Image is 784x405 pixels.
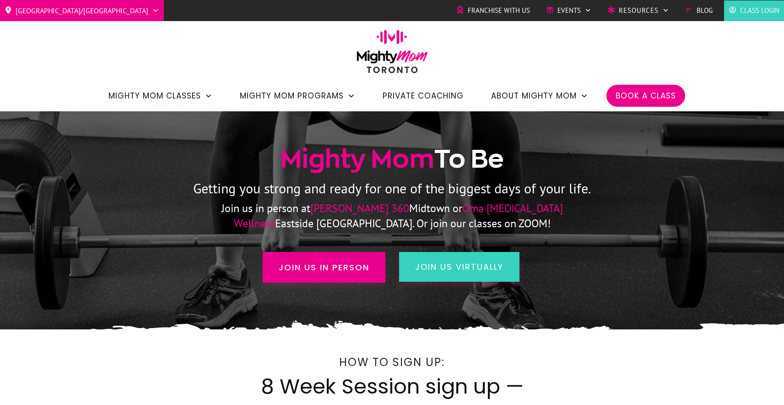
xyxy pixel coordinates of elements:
[118,142,666,175] h1: To Be
[118,176,666,201] p: Getting you strong and ready for one of the biggest days of your life.
[108,88,201,104] span: Mighty Mom Classes
[557,4,581,17] span: Events
[310,201,409,215] span: [PERSON_NAME] 360
[729,4,779,17] a: Class Login
[240,88,344,104] span: Mighty Mom Programs
[616,88,676,104] a: Book a Class
[352,30,433,80] img: mightymom-logo-toronto
[399,252,519,282] a: join us virtually
[456,4,530,17] a: Franchise with Us
[607,4,669,17] a: Resources
[240,88,355,104] a: Mighty Mom Programs
[415,261,503,273] span: join us virtually
[383,88,464,104] a: Private Coaching
[546,4,591,17] a: Events
[685,4,713,17] a: Blog
[16,3,148,18] span: [GEOGRAPHIC_DATA]/[GEOGRAPHIC_DATA]
[619,4,659,17] span: Resources
[491,88,577,104] span: About Mighty Mom
[5,3,159,18] a: [GEOGRAPHIC_DATA]/[GEOGRAPHIC_DATA]
[339,355,445,370] span: How to Sign Up:
[234,201,563,230] span: Oma [MEDICAL_DATA] Wellness
[263,252,385,283] a: Join us in person
[279,261,369,274] span: Join us in person
[697,4,713,17] span: Blog
[183,201,601,231] p: Join us in person at Midtown or Eastside [GEOGRAPHIC_DATA]. Or join our classes on ZOOM!
[491,88,588,104] a: About Mighty Mom
[280,145,434,172] span: Mighty Mom
[108,88,212,104] a: Mighty Mom Classes
[740,4,779,17] span: Class Login
[468,4,530,17] span: Franchise with Us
